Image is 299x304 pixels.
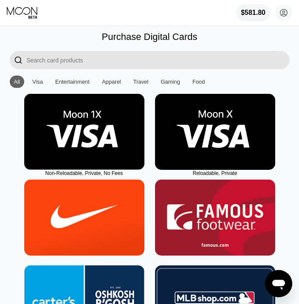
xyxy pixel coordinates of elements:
div: Reloadable, Private [155,170,275,176]
iframe: Button to launch messaging window [265,270,292,297]
input: Search card products [27,51,290,69]
div: $581.80 [241,9,265,17]
div: Visa [28,76,47,88]
div: All [14,79,20,85]
div: Visa [32,79,43,85]
div: Food [188,76,209,88]
div: Non-Reloadable, Private, No Fees [24,170,144,176]
div: Entertainment [55,79,90,85]
div:  [10,51,27,69]
div: Gaming [161,79,180,85]
div: Purchase Digital Cards [102,31,197,42]
div: Entertainment [51,76,94,88]
div:  [14,55,23,65]
div: Food [192,79,205,85]
div: Travel [129,76,153,88]
div: Apparel [98,76,125,88]
div: Travel [133,79,149,85]
div: All [10,76,24,88]
div: Gaming [156,76,184,88]
div: $581.80 [236,4,270,21]
div: Apparel [102,79,121,85]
